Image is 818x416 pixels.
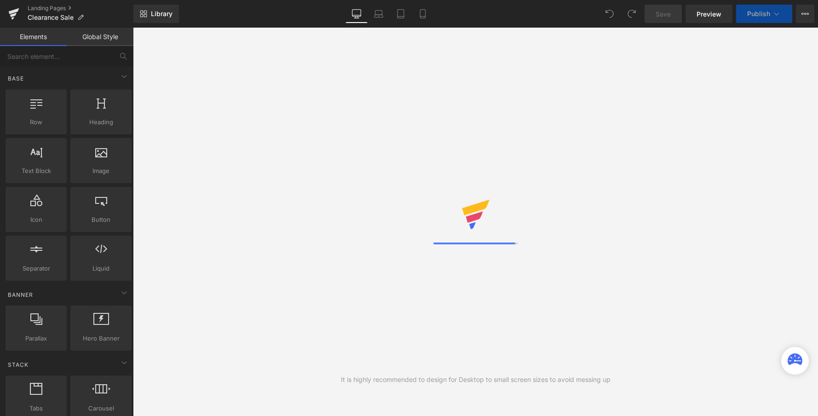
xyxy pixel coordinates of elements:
span: Base [7,74,25,83]
a: Landing Pages [28,5,133,12]
button: Publish [736,5,792,23]
div: It is highly recommended to design for Desktop to small screen sizes to avoid messing up [341,375,611,385]
span: Separator [8,264,64,273]
span: Clearance Sale [28,14,74,21]
span: Library [151,10,173,18]
span: Preview [697,9,721,19]
button: More [796,5,814,23]
span: Text Block [8,166,64,176]
span: Liquid [73,264,129,273]
a: Global Style [67,28,133,46]
span: Save [656,9,671,19]
span: Parallax [8,334,64,343]
button: Redo [622,5,641,23]
span: Heading [73,117,129,127]
span: Stack [7,360,29,369]
span: Icon [8,215,64,225]
span: Tabs [8,404,64,413]
a: New Library [133,5,179,23]
a: Mobile [412,5,434,23]
a: Tablet [390,5,412,23]
span: Banner [7,290,34,299]
a: Desktop [346,5,368,23]
a: Laptop [368,5,390,23]
span: Button [73,215,129,225]
a: Preview [686,5,732,23]
span: Image [73,166,129,176]
span: Hero Banner [73,334,129,343]
span: Publish [747,10,770,17]
span: Carousel [73,404,129,413]
button: Undo [600,5,619,23]
span: Row [8,117,64,127]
